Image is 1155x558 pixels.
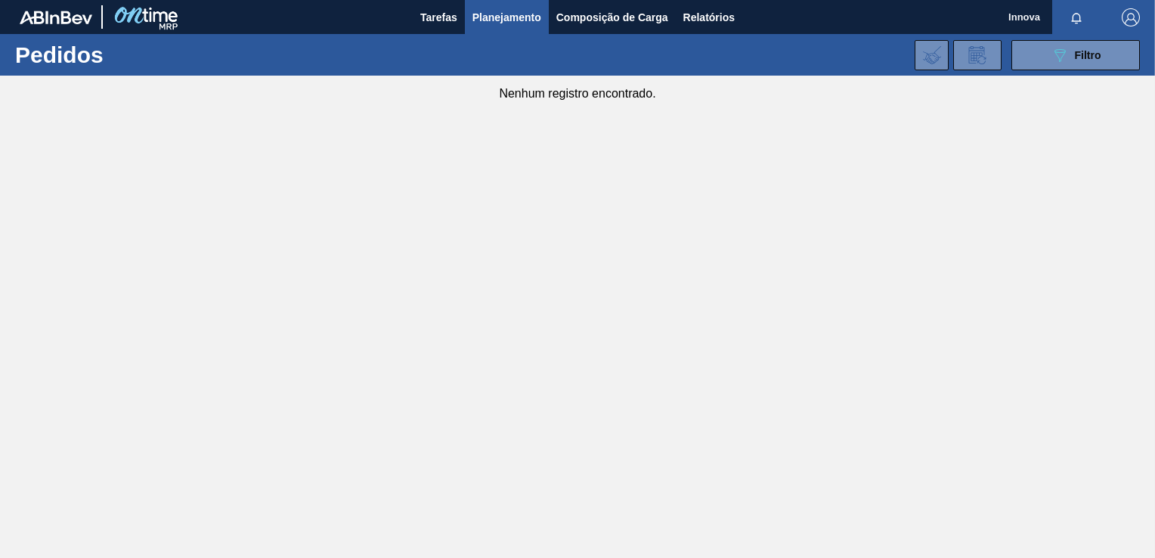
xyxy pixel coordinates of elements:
span: Planejamento [472,8,541,26]
span: Tarefas [420,8,457,26]
span: Filtro [1075,49,1101,61]
span: Relatórios [683,8,735,26]
button: Notificações [1052,7,1101,28]
img: Logout [1122,8,1140,26]
button: Filtro [1011,40,1140,70]
div: Importar Negociações dos Pedidos [915,40,949,70]
img: TNhmsLtSVTkK8tSr43FrP2fwEKptu5GPRR3wAAAABJRU5ErkJggg== [20,11,92,24]
span: Composição de Carga [556,8,668,26]
h1: Pedidos [15,46,232,64]
div: Solicitação de Revisão de Pedidos [953,40,1002,70]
